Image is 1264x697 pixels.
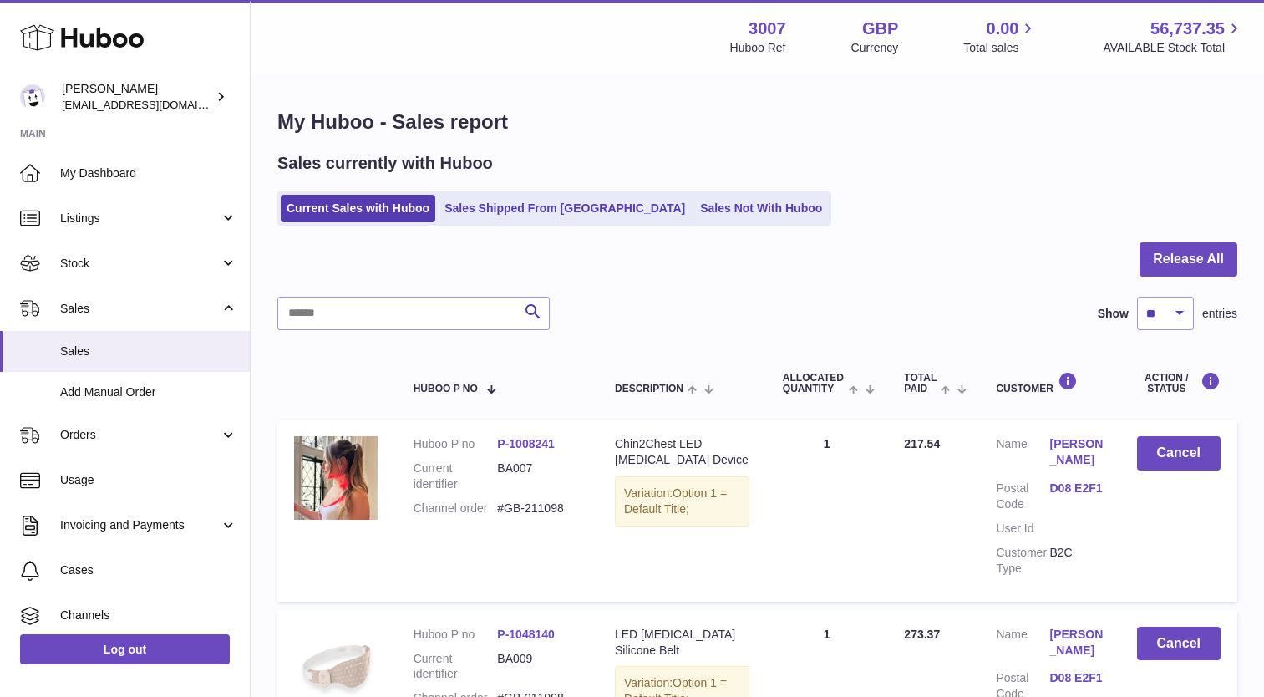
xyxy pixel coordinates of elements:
[62,98,246,111] span: [EMAIL_ADDRESS][DOMAIN_NAME]
[615,627,749,659] div: LED [MEDICAL_DATA] Silicone Belt
[904,437,940,450] span: 217.54
[1150,18,1225,40] span: 56,737.35
[996,481,1049,512] dt: Postal Code
[414,384,478,394] span: Huboo P no
[60,472,237,488] span: Usage
[615,436,749,468] div: Chin2Chest LED [MEDICAL_DATA] Device
[60,256,220,272] span: Stock
[497,651,581,683] dd: BA009
[624,486,727,516] span: Option 1 = Default Title;
[60,562,237,578] span: Cases
[996,436,1049,472] dt: Name
[1049,670,1103,686] a: D08 E2F1
[60,301,220,317] span: Sales
[497,628,555,641] a: P-1048140
[1049,481,1103,496] a: D08 E2F1
[1049,627,1103,659] a: [PERSON_NAME]
[497,437,555,450] a: P-1008241
[281,195,435,222] a: Current Sales with Huboo
[615,384,683,394] span: Description
[1140,242,1237,277] button: Release All
[1137,436,1221,471] button: Cancel
[277,109,1237,135] h1: My Huboo - Sales report
[730,40,786,56] div: Huboo Ref
[996,627,1049,663] dt: Name
[996,521,1049,537] dt: User Id
[60,517,220,533] span: Invoicing and Payments
[615,476,749,527] div: Variation:
[996,545,1049,577] dt: Customer Type
[904,628,940,641] span: 273.37
[60,211,220,226] span: Listings
[294,436,378,520] img: 1_b267aea5-91db-496f-be72-e1a57b430806.png
[1202,306,1237,322] span: entries
[996,372,1103,394] div: Customer
[851,40,899,56] div: Currency
[277,152,493,175] h2: Sales currently with Huboo
[60,343,237,359] span: Sales
[862,18,898,40] strong: GBP
[963,18,1038,56] a: 0.00 Total sales
[414,651,498,683] dt: Current identifier
[1098,306,1129,322] label: Show
[414,501,498,516] dt: Channel order
[62,81,212,113] div: [PERSON_NAME]
[414,460,498,492] dt: Current identifier
[987,18,1019,40] span: 0.00
[414,436,498,452] dt: Huboo P no
[963,40,1038,56] span: Total sales
[60,427,220,443] span: Orders
[766,420,888,601] td: 1
[904,373,937,394] span: Total paid
[1049,436,1103,468] a: [PERSON_NAME]
[783,373,845,394] span: ALLOCATED Quantity
[1049,545,1103,577] dd: B2C
[60,165,237,181] span: My Dashboard
[497,501,581,516] dd: #GB-211098
[60,384,237,400] span: Add Manual Order
[749,18,786,40] strong: 3007
[414,627,498,643] dt: Huboo P no
[1137,372,1221,394] div: Action / Status
[20,84,45,109] img: bevmay@maysama.com
[1103,40,1244,56] span: AVAILABLE Stock Total
[439,195,691,222] a: Sales Shipped From [GEOGRAPHIC_DATA]
[694,195,828,222] a: Sales Not With Huboo
[497,460,581,492] dd: BA007
[1137,627,1221,661] button: Cancel
[20,634,230,664] a: Log out
[60,608,237,623] span: Channels
[1103,18,1244,56] a: 56,737.35 AVAILABLE Stock Total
